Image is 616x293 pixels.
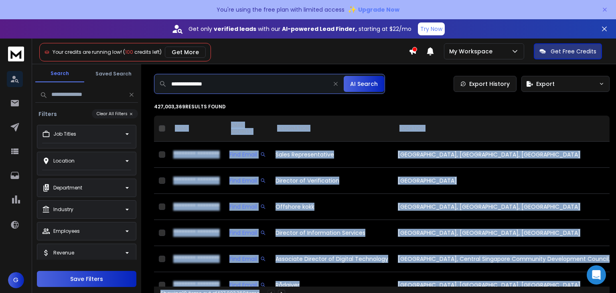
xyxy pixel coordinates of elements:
p: Location [53,158,75,164]
div: Find Email [229,151,266,159]
th: NAME [168,116,225,142]
div: Find Email [229,177,266,185]
div: Find Email [229,255,266,263]
button: AI Search [344,76,384,92]
p: Try Now [420,25,442,33]
span: 100 [125,49,133,55]
button: Get More [165,47,206,58]
p: You're using the free plan with limited access [217,6,344,14]
span: Export [536,80,555,88]
strong: AI-powered Lead Finder, [282,25,357,33]
a: Export History [454,76,517,92]
button: G [8,272,24,288]
button: ✨Upgrade Now [348,2,399,18]
td: Offshore kokk [271,194,393,220]
th: DESIGNATION [271,116,393,142]
p: Industry [53,206,73,213]
p: 427,003,369 results found [154,104,610,110]
button: Clear All Filters [92,109,138,118]
span: Upgrade Now [358,6,399,14]
p: Get Free Credits [551,47,596,55]
td: Associate Director of Digital Technology [271,246,393,272]
p: My Workspace [449,47,496,55]
span: Your credits are running low! [53,49,122,55]
th: EMAIL ADDRESS [225,116,271,142]
h3: Filters [35,110,60,118]
p: Department [53,185,82,191]
div: Find Email [229,229,266,237]
p: Get only with our starting at $22/mo [188,25,411,33]
p: Employees [53,228,80,234]
img: logo [8,47,24,61]
strong: verified leads [214,25,256,33]
button: Search [35,65,84,82]
div: Find Email [229,203,266,211]
div: Find Email [229,281,266,289]
td: Director of Information Services [271,220,393,246]
button: Get Free Credits [534,43,602,59]
button: Save Filters [37,271,136,287]
button: Saved Search [89,66,138,82]
span: ✨ [348,4,357,15]
td: Sales Representative [271,142,393,168]
span: ( credits left) [123,49,162,55]
p: Revenue [53,250,74,256]
div: Open Intercom Messenger [587,265,606,285]
td: Director of Verification [271,168,393,194]
button: Try Now [418,22,445,35]
p: Job Titles [53,131,76,137]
